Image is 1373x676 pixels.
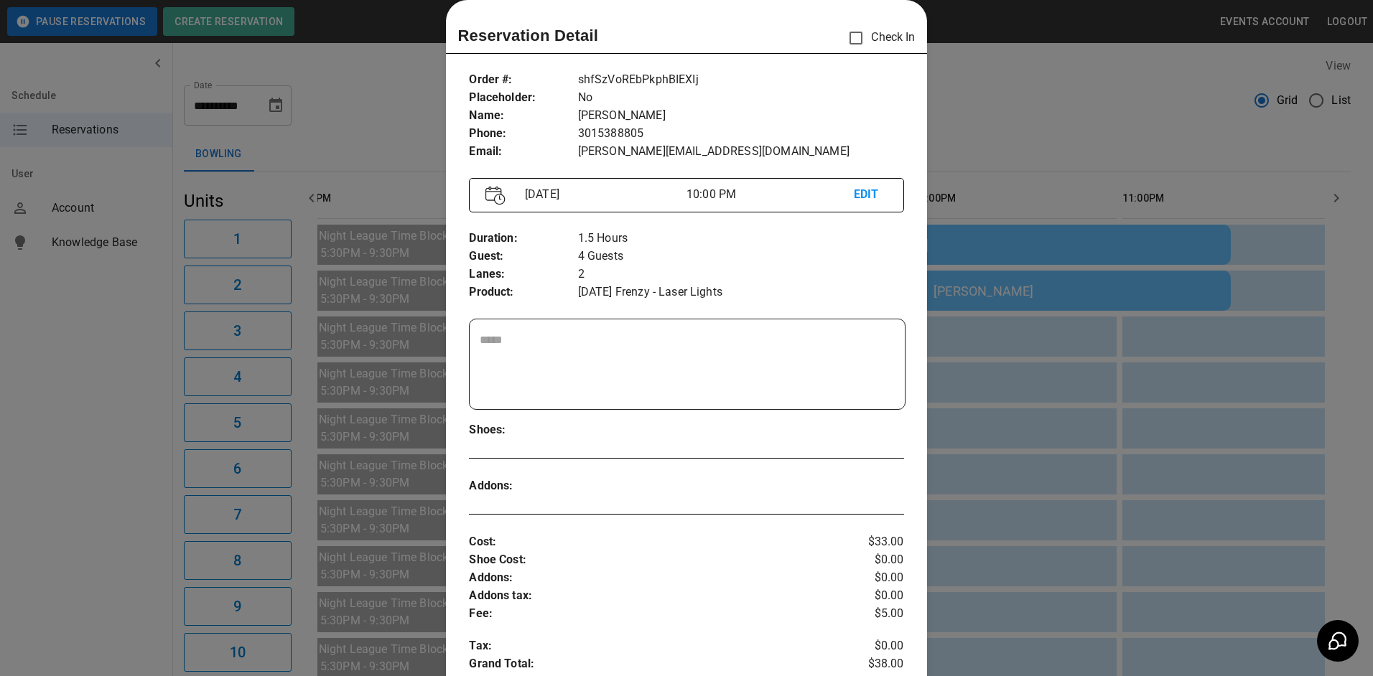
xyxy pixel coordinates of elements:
[469,248,577,266] p: Guest :
[469,605,831,623] p: Fee :
[469,266,577,283] p: Lanes :
[578,143,904,161] p: [PERSON_NAME][EMAIL_ADDRESS][DOMAIN_NAME]
[469,551,831,569] p: Shoe Cost :
[578,230,904,248] p: 1.5 Hours
[469,587,831,605] p: Addons tax :
[469,107,577,125] p: Name :
[469,125,577,143] p: Phone :
[469,477,577,495] p: Addons :
[469,71,577,89] p: Order # :
[469,143,577,161] p: Email :
[485,186,506,205] img: Vector
[578,283,904,301] p: [DATE] Frenzy - Laser Lights
[578,266,904,283] p: 2
[832,569,904,587] p: $0.00
[686,186,854,203] p: 10:00 PM
[578,71,904,89] p: shfSzVoREbPkphBIEXIj
[832,587,904,605] p: $0.00
[469,283,577,301] p: Product :
[832,605,904,623] p: $5.00
[578,107,904,125] p: [PERSON_NAME]
[469,637,831,655] p: Tax :
[832,637,904,655] p: $0.00
[578,89,904,107] p: No
[832,533,904,551] p: $33.00
[854,186,888,204] p: EDIT
[469,533,831,551] p: Cost :
[457,24,598,47] p: Reservation Detail
[578,248,904,266] p: 4 Guests
[578,125,904,143] p: 3015388805
[832,551,904,569] p: $0.00
[841,23,915,53] p: Check In
[469,569,831,587] p: Addons :
[469,89,577,107] p: Placeholder :
[469,230,577,248] p: Duration :
[519,186,686,203] p: [DATE]
[469,421,577,439] p: Shoes :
